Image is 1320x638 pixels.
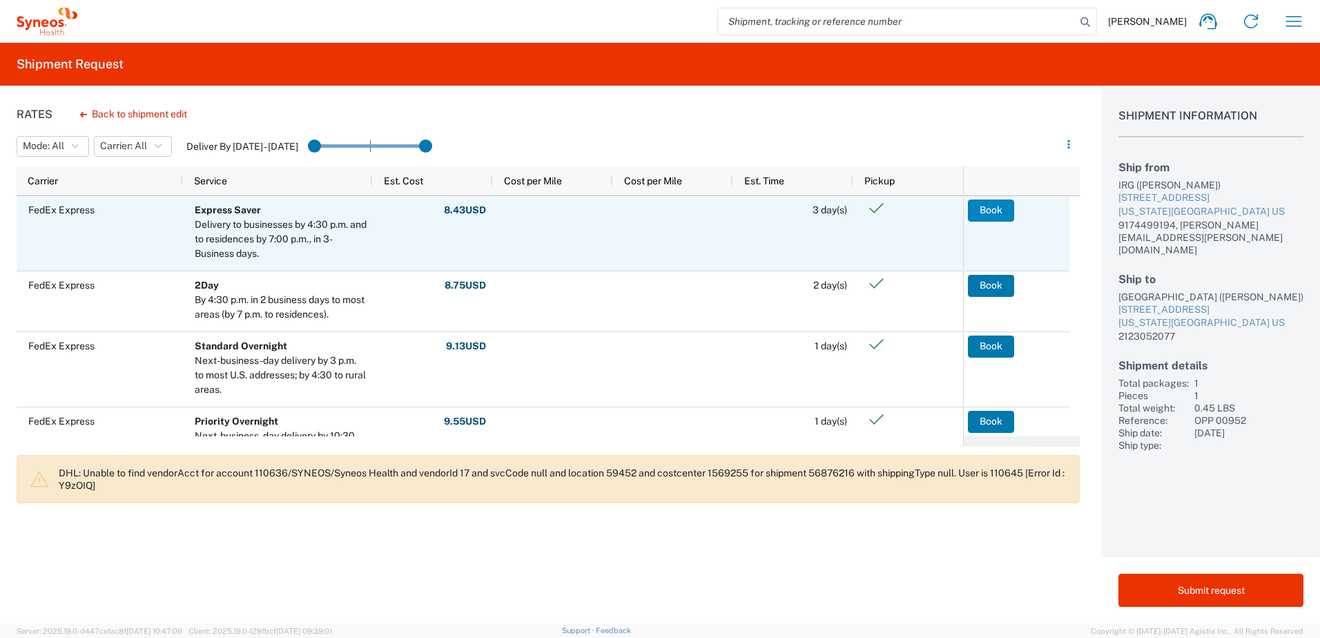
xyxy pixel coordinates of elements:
[195,416,278,427] b: Priority Overnight
[195,293,367,322] div: By 4:30 p.m. in 2 business days to most areas (by 7 p.m. to residences).
[1194,377,1303,389] div: 1
[69,102,198,126] button: Back to shipment edit
[23,139,64,153] span: Mode: All
[443,200,487,222] button: 8.43USD
[1118,414,1189,427] div: Reference:
[1118,402,1189,414] div: Total weight:
[195,429,367,487] div: Next-business-day delivery by 10:30 a.m. to most U.S. addresses; by noon, 4:30 p.m. or 5 p.m. in ...
[446,340,486,353] strong: 9.13 USD
[1118,377,1189,389] div: Total packages:
[186,140,298,153] label: Deliver By [DATE] - [DATE]
[126,627,182,635] span: [DATE] 10:47:06
[59,467,1068,492] p: DHL: Unable to find vendorAcct for account 110636/SYNEOS/Syneos Health and vendorId 17 and svcCod...
[17,627,182,635] span: Server: 2025.19.0-d447cefac8f
[624,175,682,186] span: Cost per Mile
[445,336,487,358] button: 9.13USD
[504,175,562,186] span: Cost per Mile
[1118,109,1303,137] h1: Shipment Information
[744,175,784,186] span: Est. Time
[195,340,287,351] b: Standard Overnight
[188,627,332,635] span: Client: 2025.19.0-129fbcf
[1118,574,1303,607] button: Submit request
[445,279,486,292] strong: 8.75 USD
[1118,303,1303,317] div: [STREET_ADDRESS]
[813,204,847,215] span: 3 day(s)
[1118,191,1303,218] a: [STREET_ADDRESS][US_STATE][GEOGRAPHIC_DATA] US
[813,280,847,291] span: 2 day(s)
[444,204,486,217] strong: 8.43 USD
[1194,414,1303,427] div: OPP 00952
[815,340,847,351] span: 1 day(s)
[1118,205,1303,219] div: [US_STATE][GEOGRAPHIC_DATA] US
[1118,161,1303,174] h2: Ship from
[968,200,1014,222] button: Book
[195,280,219,291] b: 2Day
[1194,427,1303,439] div: [DATE]
[1118,303,1303,330] a: [STREET_ADDRESS][US_STATE][GEOGRAPHIC_DATA] US
[194,175,227,186] span: Service
[195,354,367,397] div: Next-business-day delivery by 3 p.m. to most U.S. addresses; by 4:30 to rural areas.
[1194,402,1303,414] div: 0.45 LBS
[276,627,332,635] span: [DATE] 09:39:01
[1118,191,1303,205] div: [STREET_ADDRESS]
[100,139,147,153] span: Carrier: All
[1118,389,1189,402] div: Pieces
[28,175,58,186] span: Carrier
[968,275,1014,297] button: Book
[384,175,423,186] span: Est. Cost
[195,204,261,215] b: Express Saver
[17,108,52,121] h1: Rates
[815,416,847,427] span: 1 day(s)
[864,175,895,186] span: Pickup
[1118,291,1303,303] div: [GEOGRAPHIC_DATA] ([PERSON_NAME])
[718,8,1076,35] input: Shipment, tracking or reference number
[17,136,89,157] button: Mode: All
[1118,316,1303,330] div: [US_STATE][GEOGRAPHIC_DATA] US
[968,336,1014,358] button: Book
[1118,359,1303,372] h2: Shipment details
[1118,439,1189,452] div: Ship type:
[1108,15,1187,28] span: [PERSON_NAME]
[28,204,95,215] span: FedEx Express
[28,280,95,291] span: FedEx Express
[968,411,1014,433] button: Book
[1118,273,1303,286] h2: Ship to
[443,411,487,433] button: 9.55USD
[1118,179,1303,191] div: IRG ([PERSON_NAME])
[1194,389,1303,402] div: 1
[562,626,596,635] a: Support
[1118,427,1189,439] div: Ship date:
[444,275,487,297] button: 8.75USD
[1091,625,1303,637] span: Copyright © [DATE]-[DATE] Agistix Inc., All Rights Reserved
[28,416,95,427] span: FedEx Express
[17,56,124,72] h2: Shipment Request
[1118,219,1303,256] div: 9174499194, [PERSON_NAME][EMAIL_ADDRESS][PERSON_NAME][DOMAIN_NAME]
[28,340,95,351] span: FedEx Express
[1118,330,1303,342] div: 2123052077
[94,136,172,157] button: Carrier: All
[195,217,367,261] div: Delivery to businesses by 4:30 p.m. and to residences by 7:00 p.m., in 3-Business days.
[596,626,631,635] a: Feedback
[444,415,486,428] strong: 9.55 USD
